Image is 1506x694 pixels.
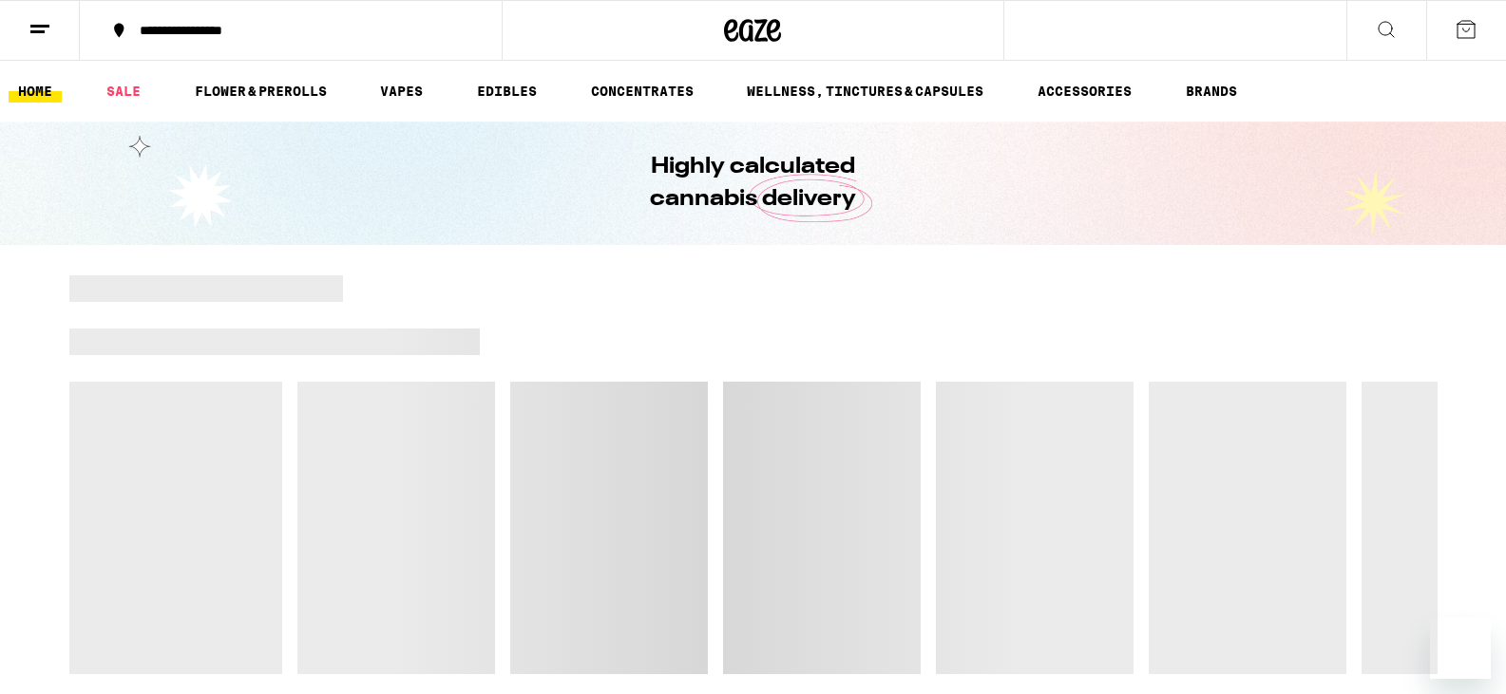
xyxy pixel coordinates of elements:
a: VAPES [371,80,432,103]
a: ACCESSORIES [1028,80,1141,103]
a: EDIBLES [467,80,546,103]
a: WELLNESS, TINCTURES & CAPSULES [737,80,993,103]
a: CONCENTRATES [581,80,703,103]
a: BRANDS [1176,80,1247,103]
a: HOME [9,80,62,103]
a: FLOWER & PREROLLS [185,80,336,103]
a: SALE [97,80,150,103]
h1: Highly calculated cannabis delivery [597,151,910,216]
iframe: Button to launch messaging window [1430,618,1491,679]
